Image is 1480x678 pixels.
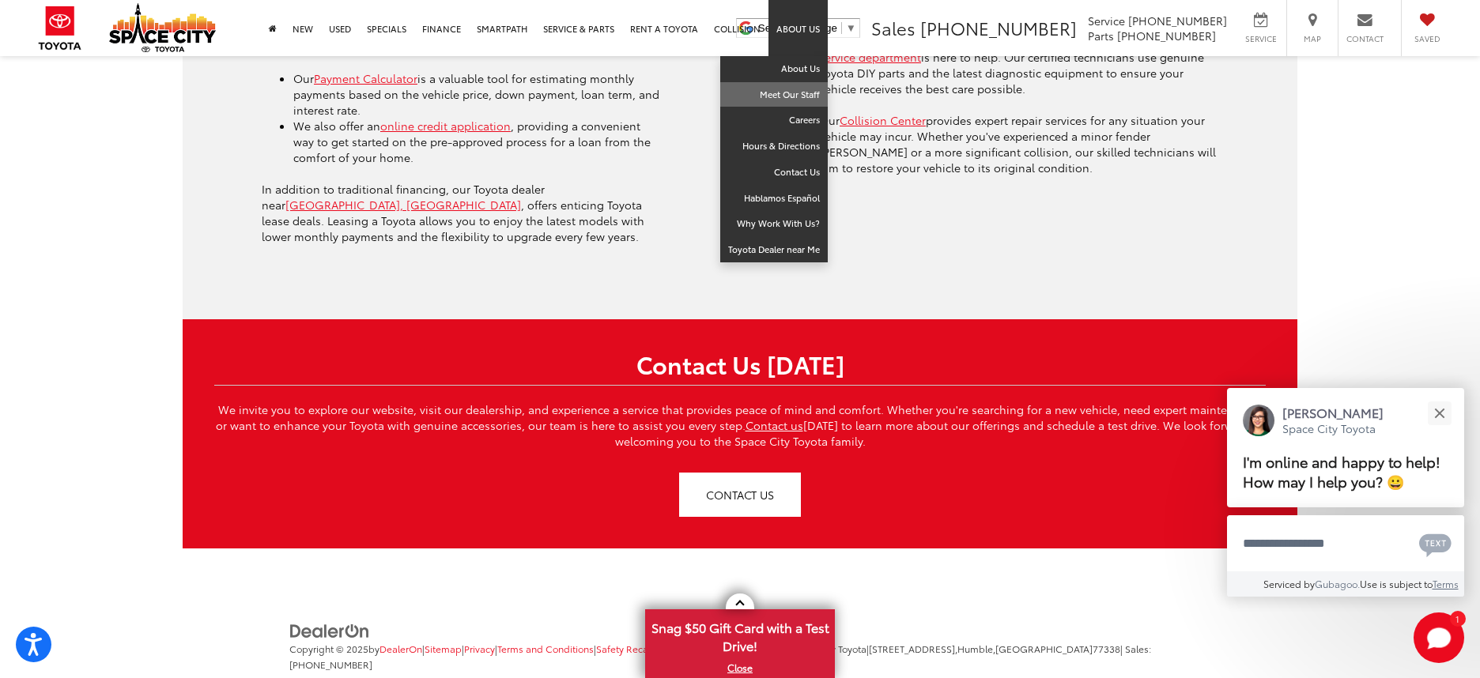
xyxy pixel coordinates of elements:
[1088,13,1125,28] span: Service
[1360,577,1433,590] span: Use is subject to
[293,118,661,165] li: We also offer an , providing a convenient way to get started on the pre-approved process for a lo...
[866,642,1120,655] span: |
[425,642,462,655] a: Sitemap
[293,70,661,118] li: Our is a valuable tool for estimating monthly payments based on the vehicle price, down payment, ...
[1455,615,1459,622] span: 1
[1414,612,1464,663] button: Toggle Chat Window
[368,642,422,655] span: by
[758,22,837,34] span: Select Language
[214,351,1266,377] h2: Contact Us [DATE]
[647,611,833,659] span: Snag $50 Gift Card with a Test Drive!
[495,642,594,655] span: |
[1128,13,1227,28] span: [PHONE_NUMBER]
[109,3,216,52] img: Space City Toyota
[720,186,828,212] a: Hablamos Español
[1243,451,1440,492] span: I'm online and happy to help! How may I help you? 😀
[1419,532,1452,557] svg: Text
[746,417,803,433] a: Contact us
[720,107,828,134] a: Careers
[720,211,828,237] a: Why Work With Us?
[1227,388,1464,597] div: Close[PERSON_NAME]Space City ToyotaI'm online and happy to help! How may I help you? 😀Type your m...
[995,642,1093,655] span: [GEOGRAPHIC_DATA]
[379,642,422,655] a: DealerOn Home Page
[1433,577,1459,590] a: Terms
[289,657,372,671] span: [PHONE_NUMBER]
[1295,33,1330,44] span: Map
[314,70,417,86] a: Payment Calculator
[1088,28,1114,43] span: Parts
[720,237,828,262] a: Toyota Dealer near Me
[1243,33,1278,44] span: Service
[1117,28,1216,43] span: [PHONE_NUMBER]
[289,623,370,640] img: DealerOn
[1227,515,1464,572] textarea: Type your message
[289,642,368,655] span: Copyright © 2025
[1346,33,1384,44] span: Contact
[1093,642,1120,655] span: 77338
[1263,577,1315,590] span: Serviced by
[840,112,926,128] a: Collision Center
[846,22,856,34] span: ▼
[289,622,370,638] a: DealerOn
[596,642,755,655] a: Safety Recalls & Service Campaigns, Opens in a new tab
[679,473,801,517] a: CONTACT US
[720,82,828,108] a: Meet Our Staff
[920,15,1077,40] span: [PHONE_NUMBER]
[497,642,594,655] a: Terms and Conditions
[841,22,842,34] span: ​
[720,160,828,186] a: Contact Us
[1315,577,1360,590] a: Gubagoo.
[214,401,1266,449] p: We invite you to explore our website, visit our dealership, and experience a service that provide...
[1410,33,1444,44] span: Saved
[1282,404,1384,421] p: [PERSON_NAME]
[720,134,828,160] a: Hours & Directions
[1282,421,1384,436] p: Space City Toyota
[1414,612,1464,663] svg: Start Chat
[285,197,521,213] a: [GEOGRAPHIC_DATA], [GEOGRAPHIC_DATA]
[422,642,462,655] span: |
[871,15,916,40] span: Sales
[720,56,828,82] a: About Us
[819,112,1218,175] p: Our provides expert repair services for any situation your vehicle may incur. Whether you've expe...
[1422,396,1456,430] button: Close
[462,642,495,655] span: |
[869,642,957,655] span: [STREET_ADDRESS],
[464,642,495,655] a: Privacy
[957,642,995,655] span: Humble,
[1414,525,1456,561] button: Chat with SMS
[380,118,511,134] a: online credit application
[594,642,755,655] span: |
[262,181,661,244] p: In addition to traditional financing, our Toyota dealer near , offers enticing Toyota lease deals...
[819,33,1218,96] p: Maintaining your Toyota’s performance and longevity is crucial; our is here to help. Our certifie...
